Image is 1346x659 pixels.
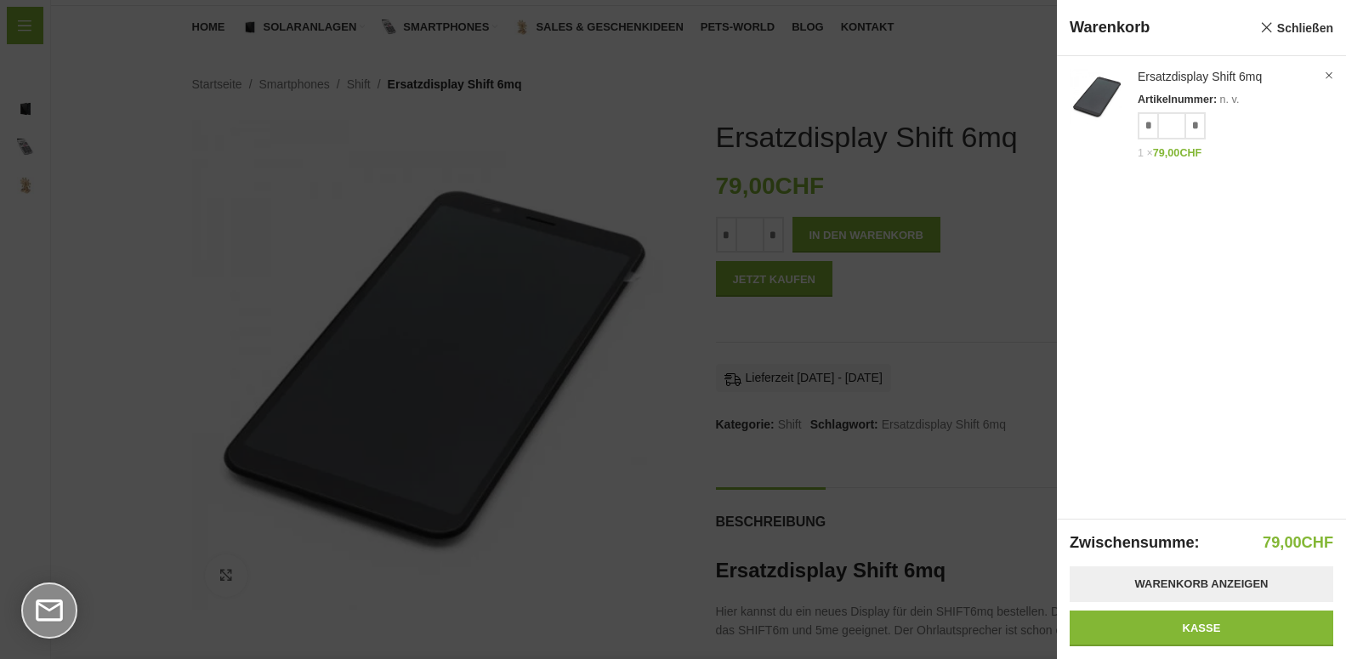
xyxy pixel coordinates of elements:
[1057,56,1346,167] a: Anzeigen
[1070,532,1200,554] strong: Zwischensumme:
[1070,566,1333,602] a: Warenkorb anzeigen
[1159,112,1184,139] input: Produktmenge
[1070,611,1333,646] a: Kasse
[1070,17,1252,38] span: Warenkorb
[1260,17,1333,38] a: Schließen
[1302,534,1333,551] span: CHF
[1263,534,1333,551] bdi: 79,00
[1320,67,1337,84] a: Ersatzdisplay Shift 6mq aus dem Warenkorb entfernen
